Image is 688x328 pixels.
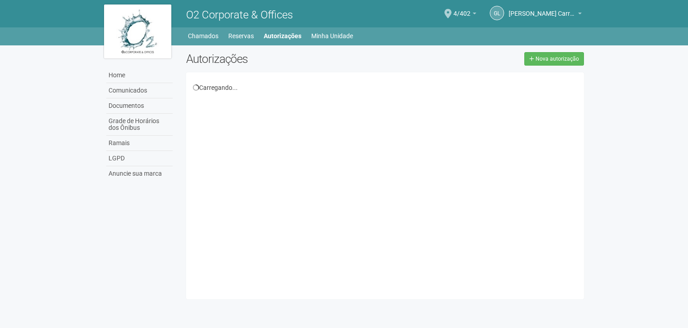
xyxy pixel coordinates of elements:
[509,1,576,17] span: Gabriel Lemos Carreira dos Reis
[453,11,476,18] a: 4/402
[524,52,584,66] a: Nova autorização
[106,68,173,83] a: Home
[106,151,173,166] a: LGPD
[106,136,173,151] a: Ramais
[104,4,171,58] img: logo.jpg
[453,1,470,17] span: 4/402
[188,30,218,42] a: Chamados
[186,52,378,66] h2: Autorizações
[509,11,582,18] a: [PERSON_NAME] Carreira dos Reis
[490,6,504,20] a: GL
[536,56,579,62] span: Nova autorização
[193,84,577,92] div: Carregando...
[186,9,293,21] span: O2 Corporate & Offices
[311,30,353,42] a: Minha Unidade
[228,30,254,42] a: Reservas
[106,166,173,181] a: Anuncie sua marca
[264,30,301,42] a: Autorizações
[106,114,173,136] a: Grade de Horários dos Ônibus
[106,98,173,114] a: Documentos
[106,83,173,98] a: Comunicados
